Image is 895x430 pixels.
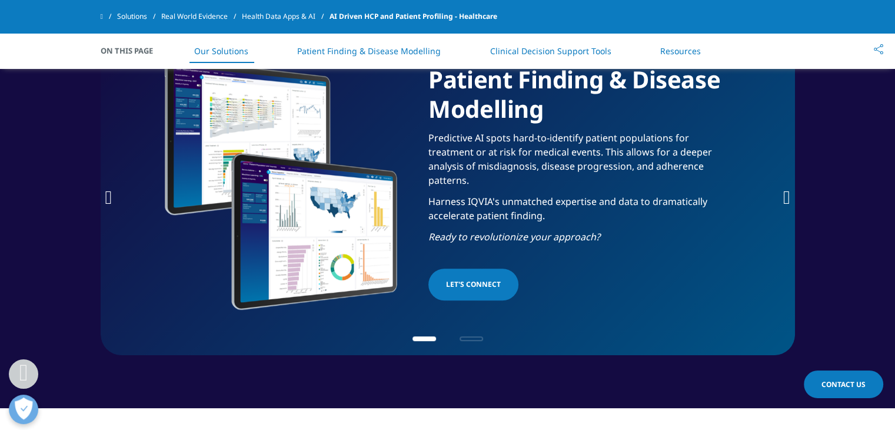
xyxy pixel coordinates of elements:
a: Patient Finding & Disease Modelling [297,45,441,57]
span: Go to slide 2 [460,336,483,341]
span: LET'S CONNECT​ [446,277,501,292]
a: Real World Evidence [161,6,242,27]
a: Resources [660,45,701,57]
span: AI Driven HCP and Patient Profiling - Healthcare [330,6,497,27]
span: Contact Us [821,379,866,389]
h1: Patient Finding & Disease Modelling [428,65,731,131]
a: Contact Us [804,371,883,398]
p: Predictive AI spots hard-to-identify patient populations for treatment or at risk for medical eve... [428,131,731,194]
div: Previous slide [105,184,112,209]
p: Harness IQVIA's unmatched expertise and data to dramatically accelerate patient finding. [428,194,731,230]
a: Health Data Apps & AI [242,6,330,27]
div: 1 / 2 [101,31,795,355]
span: On This Page [101,45,165,57]
button: Abrir preferencias [9,395,38,424]
span: Go to slide 1 [412,336,436,341]
a: Solutions [117,6,161,27]
a: LET'S CONNECT​ [428,269,518,300]
a: Our Solutions [194,45,248,57]
em: Ready to revolutionize your approach? [428,230,600,243]
a: Clinical Decision Support Tools [490,45,611,57]
div: Next slide [783,184,790,209]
